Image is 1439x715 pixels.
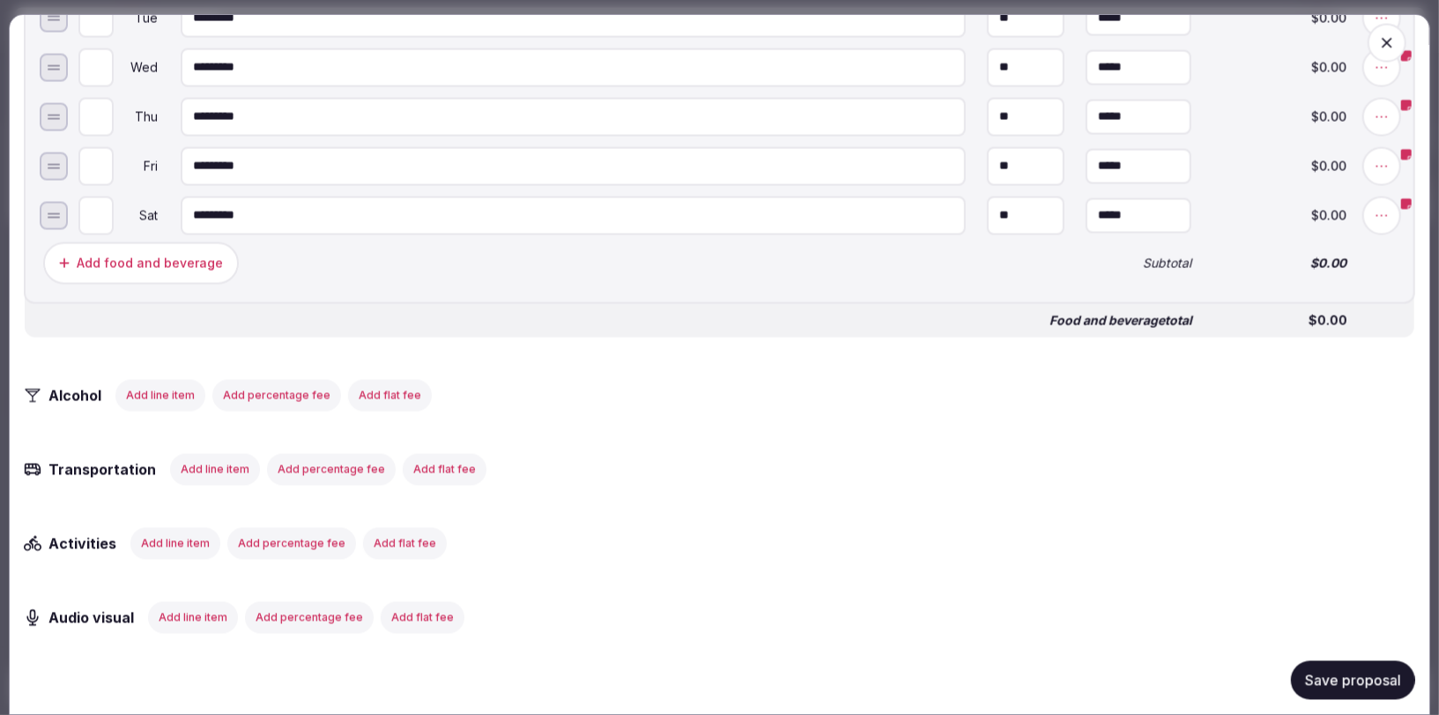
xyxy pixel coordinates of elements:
[148,602,238,634] button: Add line item
[115,380,205,412] button: Add line item
[117,62,159,74] div: Wed
[41,607,152,629] h3: Audio visual
[212,380,341,412] button: Add percentage fee
[41,533,134,555] h3: Activities
[117,210,159,222] div: Sat
[381,602,464,634] button: Add flat fee
[363,528,447,560] button: Add flat fee
[1213,315,1347,327] span: $0.00
[130,528,220,560] button: Add line item
[43,242,239,285] button: Add food and beverage
[1213,160,1346,173] span: $0.00
[267,454,396,486] button: Add percentage fee
[41,385,119,406] h3: Alcohol
[227,528,356,560] button: Add percentage fee
[1213,257,1346,270] span: $0.00
[170,454,260,486] button: Add line item
[117,111,159,123] div: Thu
[348,380,432,412] button: Add flat fee
[41,459,174,480] h3: Transportation
[245,602,374,634] button: Add percentage fee
[1213,62,1346,74] span: $0.00
[1082,254,1195,273] div: Subtotal
[117,160,159,173] div: Fri
[77,255,223,272] div: Add food and beverage
[1213,210,1346,222] span: $0.00
[1291,661,1415,700] button: Save proposal
[403,454,486,486] button: Add flat fee
[1050,315,1192,327] span: Food and beverage total
[1213,111,1346,123] span: $0.00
